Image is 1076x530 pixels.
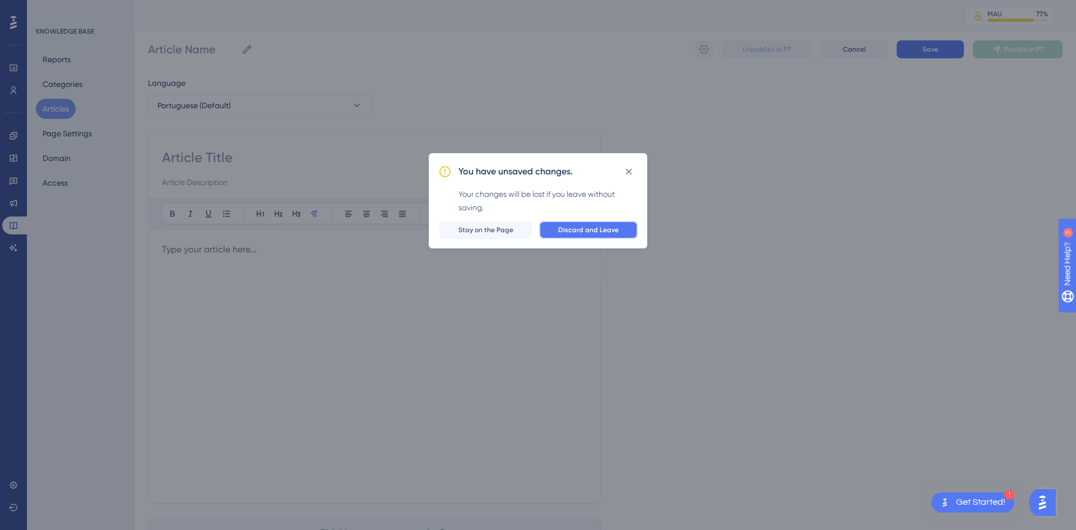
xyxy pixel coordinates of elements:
img: launcher-image-alternative-text [938,496,952,509]
span: Discard and Leave [558,225,619,234]
div: Get Started! [956,496,1005,509]
div: 2 [78,6,81,15]
h2: You have unsaved changes. [458,165,573,178]
div: 1 [1004,490,1014,500]
span: Stay on the Page [458,225,513,234]
span: Need Help? [26,3,70,16]
div: Open Get Started! checklist, remaining modules: 1 [931,492,1014,513]
iframe: UserGuiding AI Assistant Launcher [1029,486,1063,519]
div: Your changes will be lost if you leave without saving. [458,187,638,214]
